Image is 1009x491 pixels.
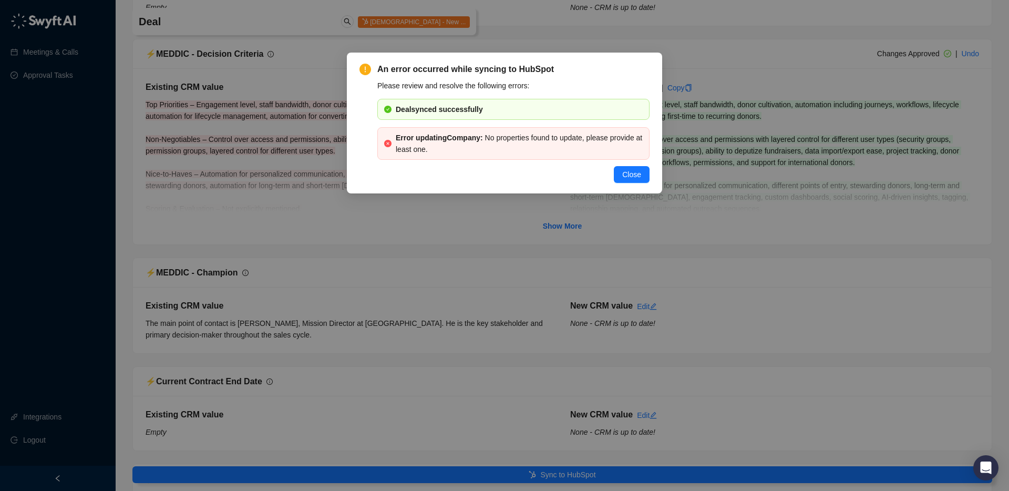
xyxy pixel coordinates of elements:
[377,63,650,76] span: An error occurred while syncing to HubSpot
[614,166,650,183] button: Close
[622,169,641,180] span: Close
[377,81,529,90] span: Please review and resolve the following errors:
[359,64,371,75] span: exclamation-circle
[396,105,483,114] b: Deal synced successfully
[396,134,483,142] b: Error updating Company :
[396,132,643,155] div: No properties found to update, please provide at least one.
[973,455,998,480] div: Open Intercom Messenger
[384,106,392,113] span: check-circle
[384,140,392,147] span: close-circle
